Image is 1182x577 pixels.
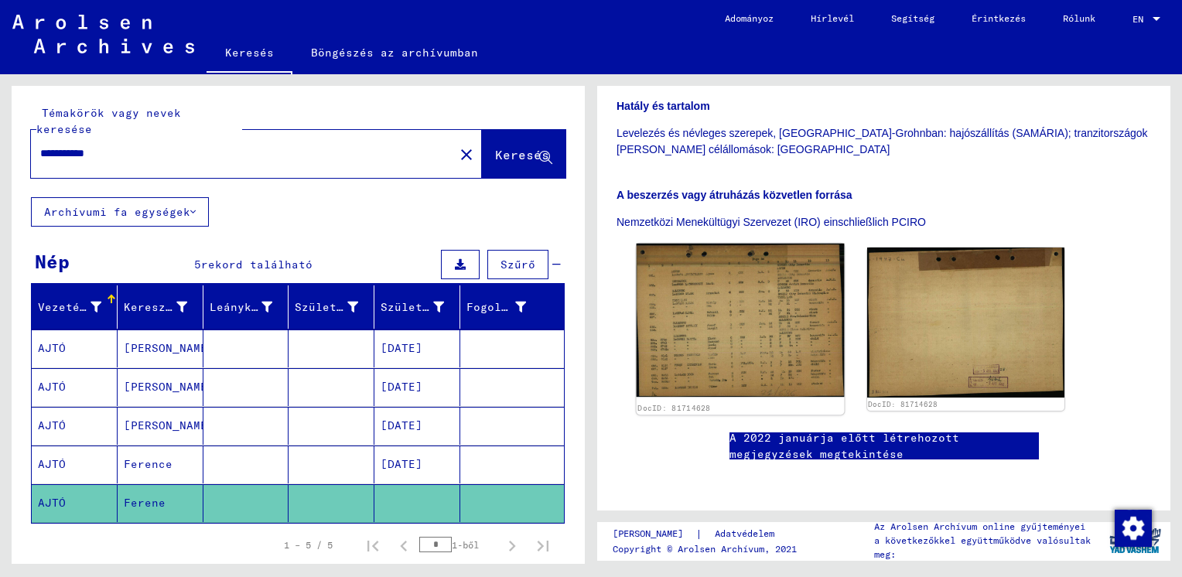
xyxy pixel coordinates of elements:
p: Levelezés és névleges szerepek, [GEOGRAPHIC_DATA]-Grohnban: hajószállítás (SAMÁRIA); tranzitorszá... [617,125,1151,158]
img: 001.jpg [637,244,844,398]
mat-cell: [PERSON_NAME] [118,329,203,367]
span: 5 [194,258,201,271]
p: a következőkkel együttműködve valósultak meg: [874,534,1098,562]
span: EN [1132,14,1150,25]
a: A 2022 januárja előtt létrehozott megjegyzések megtekintése [729,430,1039,463]
span: Keresés [495,147,549,162]
mat-cell: AJTÓ [32,446,118,483]
button: Archívumi fa egységek [31,197,209,227]
font: Fogoly # [466,300,522,314]
span: Szűrő [500,258,535,271]
mat-header-cell: Prisoner # [460,285,564,329]
mat-header-cell: Last Name [32,285,118,329]
img: Change consent [1115,510,1152,547]
img: 002.jpg [867,248,1065,398]
mat-cell: [DATE] [374,407,460,445]
div: Fogoly # [466,295,545,319]
a: [PERSON_NAME] [613,526,695,542]
div: Leánykori név [210,295,292,319]
mat-cell: AJTÓ [32,368,118,406]
a: Böngészés az archívumban [292,34,497,71]
a: Adatvédelem [702,526,793,542]
button: Előző oldal [388,530,419,561]
font: Születési hely [295,300,392,314]
p: Nemzetközi Menekültügyi Szervezet (IRO) einschließlich PCIRO [617,214,1151,230]
mat-cell: [PERSON_NAME] [118,368,203,406]
span: rekord található [201,258,313,271]
button: Első oldal [357,530,388,561]
font: Leánykori név [210,300,300,314]
font: Vezetéknév [38,300,108,314]
mat-cell: [PERSON_NAME] [118,407,203,445]
div: Keresztnév [124,295,207,319]
div: Vezetéknév [38,295,121,319]
mat-header-cell: First Name [118,285,203,329]
div: Nép [35,248,70,275]
mat-cell: AJTÓ [32,407,118,445]
mat-cell: AJTÓ [32,329,118,367]
mat-cell: [DATE] [374,446,460,483]
b: A beszerzés vagy átruházás közvetlen forrása [617,189,852,201]
button: Keresés [482,130,565,178]
img: yv_logo.png [1106,521,1164,560]
font: Keresztnév [124,300,193,314]
mat-icon: close [457,145,476,164]
mat-cell: Ference [118,446,203,483]
mat-header-cell: Maiden Name [203,285,289,329]
font: | [695,526,702,542]
p: Copyright © Arolsen Archívum, 2021 [613,542,797,556]
mat-header-cell: Place of Birth [289,285,374,329]
div: Születési dátum [381,295,463,319]
font: Archívumi fa egységek [44,205,190,219]
div: Change consent [1114,509,1151,546]
a: DocID: 81714628 [868,400,938,408]
a: Keresés [207,34,292,74]
a: DocID: 81714628 [637,404,711,413]
mat-cell: Ferene [118,484,203,522]
div: Születési hely [295,295,377,319]
mat-cell: AJTÓ [32,484,118,522]
button: Clear [451,138,482,169]
mat-label: Témakörök vagy nevek keresése [36,106,181,136]
button: Utolsó oldal [528,530,559,561]
mat-cell: [DATE] [374,329,460,367]
p: Az Arolsen Archívum online gyűjteményei [874,520,1098,534]
font: Születési dátum [381,300,485,314]
img: Arolsen_neg.svg [12,15,194,53]
button: Szűrő [487,250,548,279]
button: Következő oldal [497,530,528,561]
font: 1-ből [452,539,479,551]
div: 1 – 5 / 5 [284,538,333,552]
mat-cell: [DATE] [374,368,460,406]
b: Hatály és tartalom [617,100,710,112]
mat-header-cell: Date of Birth [374,285,460,329]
